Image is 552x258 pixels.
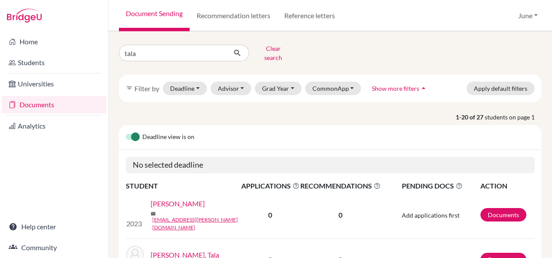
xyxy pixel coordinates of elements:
th: STUDENT [126,180,241,192]
button: Clear search [249,42,297,64]
span: mail [151,211,156,216]
img: Bridge-U [7,9,42,23]
img: Aldaheri, Talah [126,201,144,218]
strong: 1-20 of 27 [456,112,485,122]
button: June [514,7,542,24]
a: Analytics [2,117,106,135]
span: Filter by [135,84,159,93]
p: 0 [300,210,381,220]
button: Deadline [163,82,207,95]
a: Documents [480,208,526,222]
p: 2023 [126,218,144,229]
span: Deadline view is on [142,132,194,142]
i: filter_list [126,85,133,92]
input: Find student by name... [119,45,227,61]
a: [EMAIL_ADDRESS][PERSON_NAME][DOMAIN_NAME] [152,216,247,232]
span: RECOMMENDATIONS [300,181,381,191]
a: Home [2,33,106,50]
h5: No selected deadline [126,157,535,173]
span: Show more filters [372,85,419,92]
a: Students [2,54,106,71]
a: Community [2,239,106,256]
span: APPLICATIONS [241,181,299,191]
button: Advisor [210,82,252,95]
button: CommonApp [305,82,361,95]
span: PENDING DOCS [402,181,480,191]
a: [PERSON_NAME] [151,198,205,209]
th: ACTION [480,180,535,192]
a: Documents [2,96,106,113]
a: Universities [2,75,106,93]
span: students on page 1 [485,112,542,122]
button: Apply default filters [467,82,535,95]
b: 0 [268,211,272,219]
a: Help center [2,218,106,235]
i: arrow_drop_up [419,84,428,93]
button: Grad Year [255,82,302,95]
span: Add applications first [402,212,460,219]
button: Show more filtersarrow_drop_up [365,82,435,95]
